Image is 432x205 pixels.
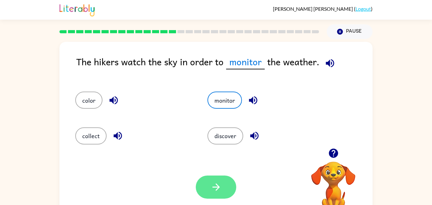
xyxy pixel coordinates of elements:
[59,3,95,16] img: Literably
[207,92,242,109] button: monitor
[76,54,373,79] div: The hikers watch the sky in order to the weather.
[226,54,265,69] span: monitor
[207,127,243,144] button: discover
[327,24,373,39] button: Pause
[75,92,102,109] button: color
[273,6,373,12] div: ( )
[75,127,107,144] button: collect
[273,6,354,12] span: [PERSON_NAME] [PERSON_NAME]
[355,6,371,12] a: Logout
